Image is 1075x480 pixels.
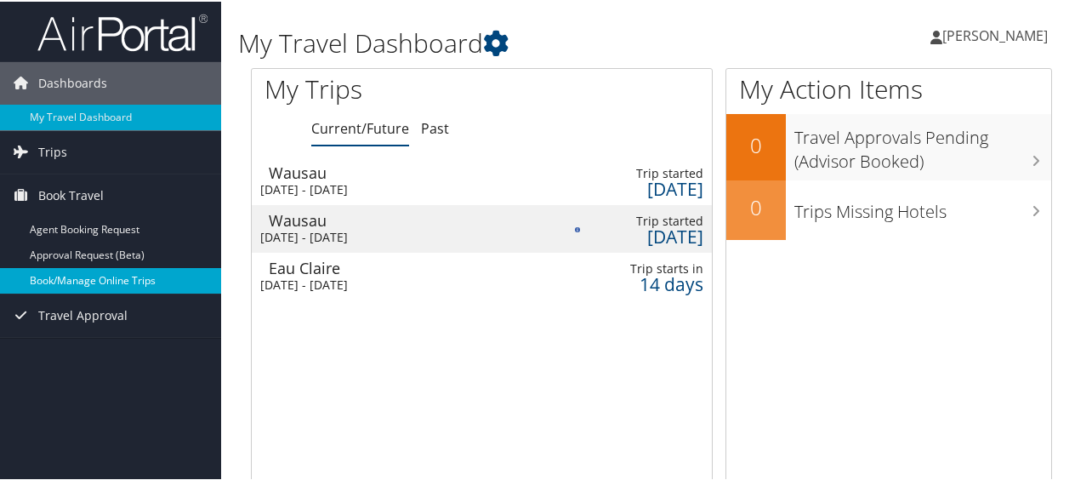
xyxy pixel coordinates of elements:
h1: My Trips [264,70,508,106]
span: Book Travel [38,173,104,215]
img: alert-flat-solid-info.png [575,226,580,231]
div: Trip started [597,212,704,227]
div: Wausau [269,163,544,179]
a: [PERSON_NAME] [930,9,1065,60]
h3: Travel Approvals Pending (Advisor Booked) [794,116,1051,172]
h3: Trips Missing Hotels [794,190,1051,222]
div: [DATE] - [DATE] [260,180,536,196]
div: Trip starts in [597,260,704,275]
h1: My Travel Dashboard [238,24,789,60]
div: [DATE] - [DATE] [260,276,536,291]
div: Wausau [269,211,544,226]
a: 0Travel Approvals Pending (Advisor Booked) [726,112,1051,178]
a: Past [421,117,449,136]
a: 0Trips Missing Hotels [726,179,1051,238]
h2: 0 [726,191,786,220]
div: [DATE] - [DATE] [260,228,536,243]
span: Trips [38,129,67,172]
a: Current/Future [311,117,409,136]
div: Trip started [597,164,704,180]
div: [DATE] [597,180,704,195]
span: Travel Approval [38,293,128,335]
h2: 0 [726,129,786,158]
img: airportal-logo.png [37,11,208,51]
span: [PERSON_NAME] [942,25,1048,43]
h1: My Action Items [726,70,1051,106]
span: Dashboards [38,60,107,103]
div: [DATE] [597,227,704,243]
div: 14 days [597,275,704,290]
div: Eau Claire [269,259,544,274]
